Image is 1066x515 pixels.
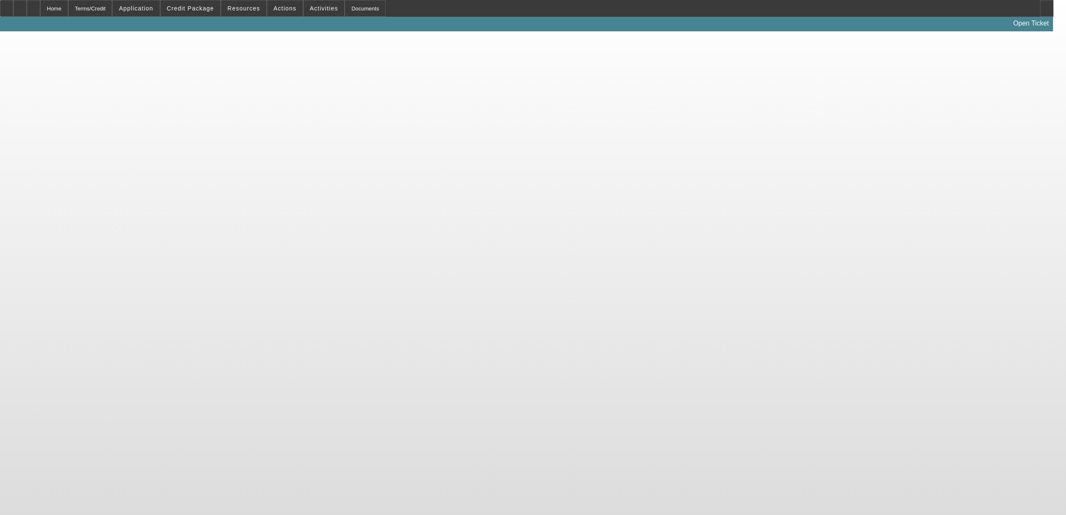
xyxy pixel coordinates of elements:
button: Credit Package [161,0,220,16]
button: Resources [221,0,266,16]
span: Application [119,5,153,12]
span: Resources [228,5,260,12]
a: Open Ticket [1010,16,1052,31]
button: Actions [267,0,303,16]
span: Actions [274,5,297,12]
span: Credit Package [167,5,214,12]
button: Application [112,0,159,16]
span: Activities [310,5,338,12]
button: Activities [304,0,345,16]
